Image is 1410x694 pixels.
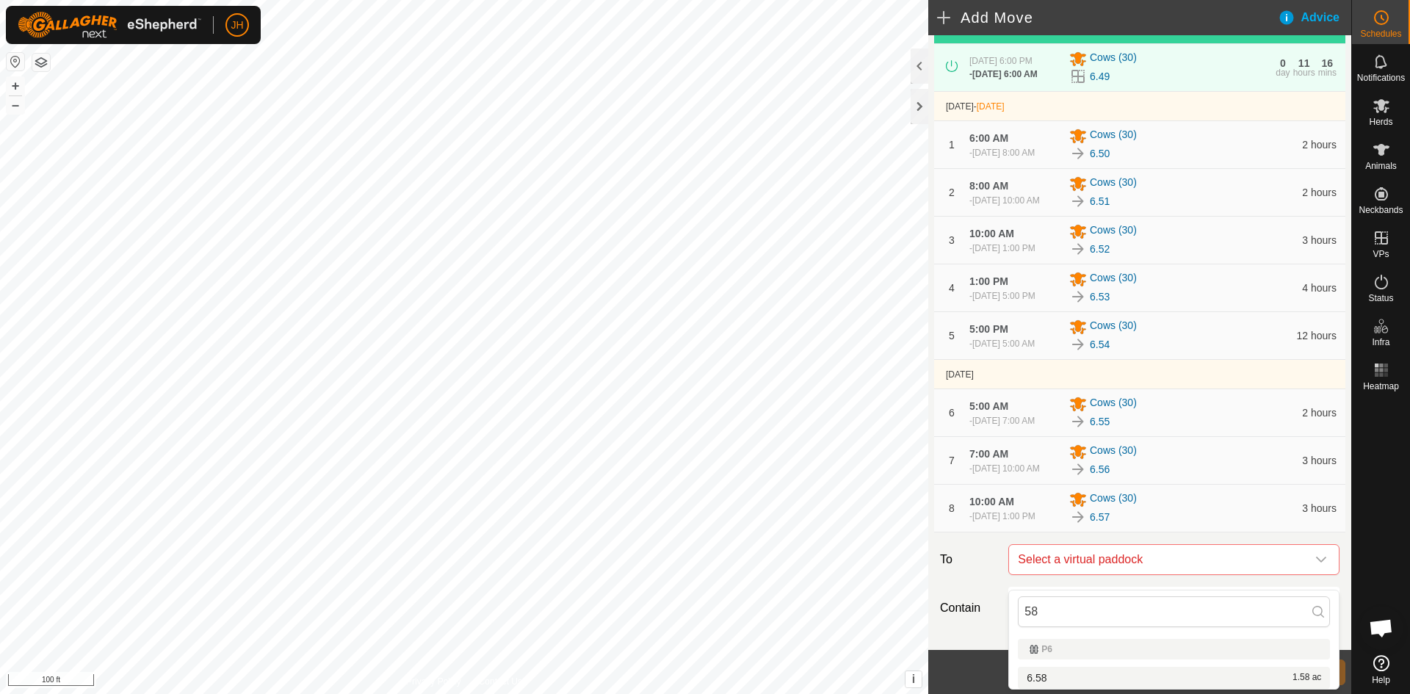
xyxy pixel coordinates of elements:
[949,187,955,198] span: 2
[1365,162,1397,170] span: Animals
[969,146,1035,159] div: -
[406,675,461,688] a: Privacy Policy
[969,194,1040,207] div: -
[949,407,955,419] span: 6
[1302,139,1337,151] span: 2 hours
[972,339,1035,349] span: [DATE] 5:00 AM
[949,139,955,151] span: 1
[1069,240,1087,258] img: To
[1090,491,1137,508] span: Cows (30)
[1090,127,1137,145] span: Cows (30)
[1363,382,1399,391] span: Heatmap
[1090,443,1137,460] span: Cows (30)
[1090,318,1137,336] span: Cows (30)
[1069,460,1087,478] img: To
[969,275,1008,287] span: 1:00 PM
[1302,234,1337,246] span: 3 hours
[934,599,1002,617] label: Contain
[969,68,1038,81] div: -
[1090,414,1110,430] a: 6.55
[1369,118,1392,126] span: Herds
[1306,545,1336,574] div: dropdown trigger
[972,463,1040,474] span: [DATE] 10:00 AM
[969,228,1014,239] span: 10:00 AM
[1302,502,1337,514] span: 3 hours
[969,510,1035,523] div: -
[1357,73,1405,82] span: Notifications
[1302,187,1337,198] span: 2 hours
[977,101,1005,112] span: [DATE]
[1090,223,1137,240] span: Cows (30)
[1090,289,1110,305] a: 6.53
[969,132,1008,144] span: 6:00 AM
[949,502,955,514] span: 8
[1030,645,1318,654] div: P6
[1359,206,1403,214] span: Neckbands
[974,101,1005,112] span: -
[1012,545,1306,574] span: Select a virtual paddock
[1069,508,1087,526] img: To
[7,96,24,114] button: –
[1027,673,1046,683] span: 6.58
[972,291,1035,301] span: [DATE] 5:00 PM
[1360,29,1401,38] span: Schedules
[32,54,50,71] button: Map Layers
[1090,395,1137,413] span: Cows (30)
[1090,194,1110,209] a: 6.51
[1318,68,1337,77] div: mins
[969,56,1033,66] span: [DATE] 6:00 PM
[18,12,201,38] img: Gallagher Logo
[949,455,955,466] span: 7
[969,180,1008,192] span: 8:00 AM
[949,234,955,246] span: 3
[937,9,1278,26] h2: Add Move
[1069,336,1087,353] img: To
[912,673,915,685] span: i
[969,496,1014,507] span: 10:00 AM
[969,242,1035,255] div: -
[1302,282,1337,294] span: 4 hours
[972,69,1038,79] span: [DATE] 6:00 AM
[7,53,24,71] button: Reset Map
[949,330,955,341] span: 5
[1090,337,1110,353] a: 6.54
[972,243,1035,253] span: [DATE] 1:00 PM
[1090,242,1110,257] a: 6.52
[969,323,1008,335] span: 5:00 PM
[1090,175,1137,192] span: Cows (30)
[1276,68,1290,77] div: day
[1009,633,1339,689] ul: Option List
[905,671,922,687] button: i
[1372,676,1390,684] span: Help
[479,675,522,688] a: Contact Us
[1302,455,1337,466] span: 3 hours
[231,18,243,33] span: JH
[1090,69,1110,84] a: 6.49
[1018,667,1330,689] li: 6.58
[1090,146,1110,162] a: 6.50
[1359,606,1403,650] a: Open chat
[946,369,974,380] span: [DATE]
[969,289,1035,303] div: -
[1368,294,1393,303] span: Status
[969,462,1040,475] div: -
[1069,413,1087,430] img: To
[1298,58,1310,68] div: 11
[1090,510,1110,525] a: 6.57
[934,544,1002,575] label: To
[969,337,1035,350] div: -
[1069,192,1087,210] img: To
[1278,9,1351,26] div: Advice
[1280,58,1286,68] div: 0
[1090,270,1137,288] span: Cows (30)
[1352,649,1410,690] a: Help
[972,148,1035,158] span: [DATE] 8:00 AM
[1069,288,1087,306] img: To
[7,77,24,95] button: +
[969,400,1008,412] span: 5:00 AM
[972,416,1035,426] span: [DATE] 7:00 AM
[1373,250,1389,259] span: VPs
[1302,407,1337,419] span: 2 hours
[1292,673,1321,683] span: 1.58 ac
[1297,330,1337,341] span: 12 hours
